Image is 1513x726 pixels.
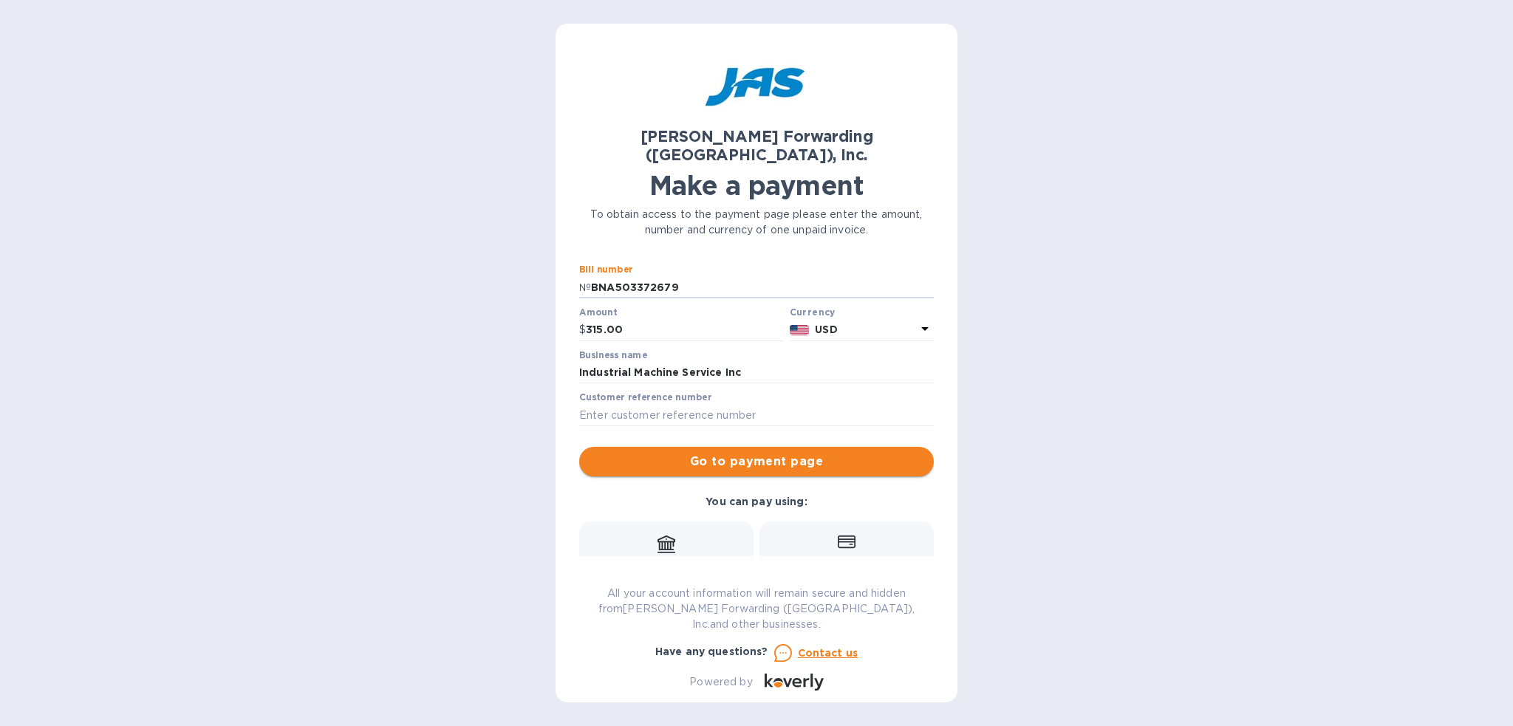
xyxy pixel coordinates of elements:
button: Go to payment page [579,447,934,476]
input: Enter customer reference number [579,404,934,426]
p: To obtain access to the payment page please enter the amount, number and currency of one unpaid i... [579,207,934,238]
b: You can pay using: [706,496,807,507]
h1: Make a payment [579,170,934,201]
p: All your account information will remain secure and hidden from [PERSON_NAME] Forwarding ([GEOGRA... [579,586,934,632]
label: Bill number [579,266,632,275]
label: Business name [579,351,647,360]
b: [PERSON_NAME] Forwarding ([GEOGRAPHIC_DATA]), Inc. [641,127,873,164]
u: Contact us [798,647,858,659]
p: № [579,280,591,295]
b: USD [815,323,837,335]
p: $ [579,322,586,338]
span: Go to payment page [591,453,922,470]
label: Amount [579,308,617,317]
input: Enter business name [579,362,934,384]
input: 0.00 [586,319,784,341]
b: Currency [790,307,836,318]
b: Have any questions? [655,645,768,657]
img: USD [790,325,810,335]
label: Customer reference number [579,394,711,403]
input: Enter bill number [591,276,934,298]
p: Powered by [689,674,752,690]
